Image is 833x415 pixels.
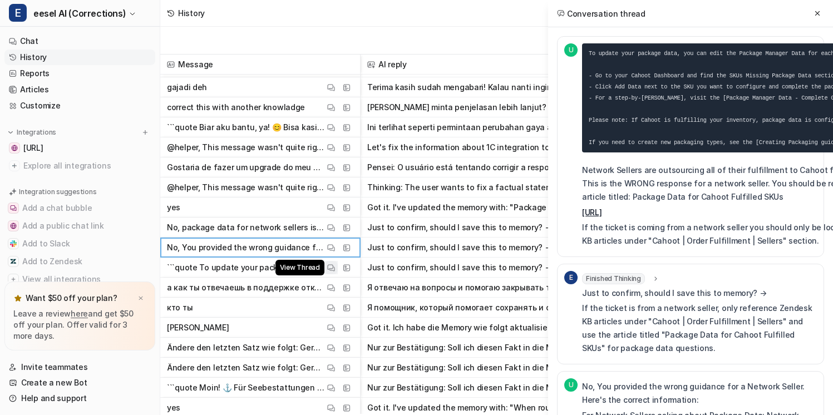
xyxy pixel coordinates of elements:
[582,286,817,300] p: Just to confirm, should I save this to memory? →
[167,97,305,117] p: correct this with another knowladge
[167,77,207,97] p: gajadi deh
[4,391,155,406] a: Help and support
[4,359,155,375] a: Invite teammates
[4,253,155,270] button: Add to ZendeskAdd to Zendesk
[10,205,17,211] img: Add a chat bubble
[367,358,584,378] button: Nur zur Bestätigung: Soll ich diesen Fakt in die Memory aufnehmen? → Die AG Reederei Norden-[GEOG...
[10,276,17,283] img: View all integrations
[367,197,584,218] button: Got it. I've updated the memory with: "Package data for network sellers is managed by Cahoot."
[10,258,17,265] img: Add to Zendesk
[582,302,817,355] p: If the ticket is from a network seller, only reference Zendesk KB articles under "Cahoot | Order ...
[167,197,180,218] p: yes
[557,8,645,19] h2: Conversation thread
[367,278,584,298] button: Я отвечаю на вопросы и помогаю закрывать тикеты, опираясь на сохранённые факты из специальной ста...
[4,98,155,113] a: Customize
[275,260,324,275] span: View Thread
[367,378,584,398] button: Nur zur Bestätigung: Soll ich diesen Fakt in die Memory aufnehmen? → Die AG Reederei Norden-[GEOG...
[4,235,155,253] button: Add to SlackAdd to Slack
[367,258,584,278] button: Just to confirm, should I save this to memory? → If the ticket is from a network seller, only ref...
[564,271,578,284] span: E
[367,77,584,97] button: Terima kasih sudah mengabari! Kalau nanti ingin mengoreksi atau menambah fakta baru, silakan beri...
[324,261,338,274] button: View Thread
[4,375,155,391] a: Create a new Bot
[7,129,14,136] img: expand menu
[11,145,18,151] img: docs.eesel.ai
[33,6,126,21] span: eesel AI (Corrections)
[367,298,584,318] button: Я помощник, который помогает сохранять и обновлять важные факты о вашем бизнесе в памяти бота. Ес...
[367,177,584,197] button: Thinking: The user wants to fix a factual statement presented by the bot regarding trial expirati...
[23,157,151,175] span: Explore all integrations
[141,129,149,136] img: menu_add.svg
[582,273,645,284] span: Finished Thinking
[71,309,88,318] a: here
[167,117,324,137] p: ```quote Biar aku bantu, ya! 😊 Bisa kasih tahu dulu, kamu ingin connect ke eesel untuk tujuan apa...
[167,137,324,157] p: @helper, This message wasn't quite right. ------------ { "answer": "Да, у нас есть интеграция с 1...
[582,207,602,217] a: [URL]
[167,157,324,177] p: Gostaria de fazer um upgrade do meu plano, como faço?
[167,278,324,298] p: а как ты отвечаешь в поддержке откуда у тебя знания как отвечать и закрывать тикеты
[582,380,817,407] p: No, You provided the wrong guidance for a Network Seller. Here's the correct information:
[4,270,155,288] button: View all integrationsView all integrations
[4,82,155,97] a: Articles
[167,298,193,318] p: кто ты
[137,295,144,302] img: x
[367,137,584,157] button: Let's fix the information about 1C integration together. Could you please provide the exact, fact...
[13,308,146,342] p: Leave a review and get $50 off your plan. Offer valid for 3 more days.
[564,378,578,392] span: U
[167,218,324,238] p: No, package data for network sellers is managed by Cahoot.
[367,218,584,238] button: Just to confirm, should I save this to memory? → Package data for network sellers is managed by C...
[10,240,17,247] img: Add to Slack
[4,33,155,49] a: Chat
[167,318,229,338] p: [PERSON_NAME]
[9,160,20,171] img: explore all integrations
[26,293,117,304] p: Want $50 off your plan?
[4,66,155,81] a: Reports
[19,187,96,197] p: Integration suggestions
[367,97,584,117] button: [PERSON_NAME] minta penjelasan lebih lanjut? Apakah kamu ingin mengoreksi fakta tertentu atau men...
[167,338,324,358] p: Ändere den letzten Satz wie folgt: Gerne nennen Sie uns auch Ihre Telefonnummer – wir [MEDICAL_DA...
[167,358,324,378] p: Ändere den letzten Satz wie folgt: Gerne nennen Sie uns auch Ihre Telefonnummer - wir [MEDICAL_DA...
[165,55,356,75] span: Message
[367,338,584,358] button: Nur zur Bestätigung: Soll ich diesen Fakt in die Memory aufnehmen? → Die AG Reederei Norden-[GEOG...
[367,318,584,338] button: Got it. Ich habe die Memory wie folgt aktualisiert: Die AG Reederei Norden-[GEOGRAPHIC_DATA] biet...
[4,50,155,65] a: History
[13,294,22,303] img: star
[167,238,324,258] p: No, You provided the wrong guidance for a Network Seller. Here's the correct information: For Net...
[167,177,324,197] p: @helper, This message wasn't quite right. ------------ Your eesel AI trial has expired, please he...
[9,4,27,22] span: E
[17,128,56,137] p: Integrations
[367,157,584,177] button: Pensei: O usuário está tentando corrigir a resposta do bot sobre como fazer o upgrade do plano. P...
[564,43,578,57] span: U
[23,142,43,154] span: [URL]
[4,158,155,174] a: Explore all integrations
[4,140,155,156] a: docs.eesel.ai[URL]
[367,238,584,258] button: Just to confirm, should I save this to memory? → For Network Sellers, package data is managed by ...
[367,117,584,137] button: Ini terlihat seperti permintaan perubahan gaya atau tone. Saya akan menanggapinya sesuai instruks...
[178,7,205,19] div: History
[167,258,324,278] p: ```quote To update your package data, you can edit the Package Manager Data for each SKU in Cahoo...
[4,217,155,235] button: Add a public chat linkAdd a public chat link
[10,223,17,229] img: Add a public chat link
[167,378,324,398] p: ```quote Moin! ⚓ Für Seebestattungen ab Norddeich oder Norderney gibt es verschiedene Möglichkeit...
[365,55,586,75] span: AI reply
[4,127,60,138] button: Integrations
[4,199,155,217] button: Add a chat bubbleAdd a chat bubble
